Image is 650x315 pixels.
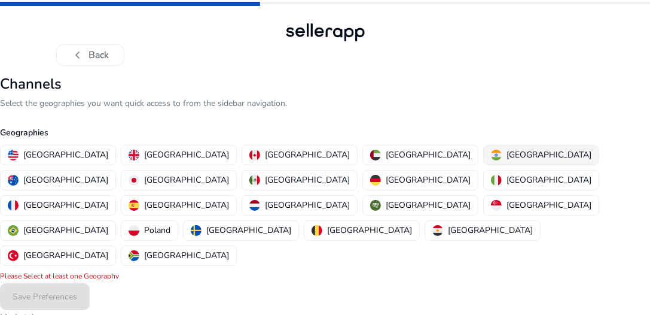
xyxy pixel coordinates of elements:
[432,225,443,236] img: eg.svg
[129,175,139,186] img: jp.svg
[23,249,108,262] p: [GEOGRAPHIC_DATA]
[144,174,229,186] p: [GEOGRAPHIC_DATA]
[448,224,533,237] p: [GEOGRAPHIC_DATA]
[129,200,139,211] img: es.svg
[491,175,502,186] img: it.svg
[23,199,108,211] p: [GEOGRAPHIC_DATA]
[249,200,260,211] img: nl.svg
[327,224,412,237] p: [GEOGRAPHIC_DATA]
[491,150,502,160] img: in.svg
[144,199,229,211] p: [GEOGRAPHIC_DATA]
[23,149,108,161] p: [GEOGRAPHIC_DATA]
[8,150,19,160] img: us.svg
[129,225,139,236] img: pl.svg
[370,175,381,186] img: de.svg
[8,225,19,236] img: br.svg
[386,174,471,186] p: [GEOGRAPHIC_DATA]
[129,250,139,261] img: za.svg
[265,174,350,186] p: [GEOGRAPHIC_DATA]
[71,48,86,62] span: chevron_left
[386,199,471,211] p: [GEOGRAPHIC_DATA]
[370,150,381,160] img: ae.svg
[312,225,322,236] img: be.svg
[386,149,471,161] p: [GEOGRAPHIC_DATA]
[249,175,260,186] img: mx.svg
[265,199,350,211] p: [GEOGRAPHIC_DATA]
[506,199,591,211] p: [GEOGRAPHIC_DATA]
[56,44,124,66] button: chevron_leftBack
[265,149,350,161] p: [GEOGRAPHIC_DATA]
[191,225,202,236] img: se.svg
[129,150,139,160] img: uk.svg
[370,200,381,211] img: sa.svg
[206,224,291,237] p: [GEOGRAPHIC_DATA]
[144,224,170,237] p: Poland
[506,149,591,161] p: [GEOGRAPHIC_DATA]
[491,200,502,211] img: sg.svg
[8,175,19,186] img: au.svg
[506,174,591,186] p: [GEOGRAPHIC_DATA]
[249,150,260,160] img: ca.svg
[23,174,108,186] p: [GEOGRAPHIC_DATA]
[8,250,19,261] img: tr.svg
[8,200,19,211] img: fr.svg
[23,224,108,237] p: [GEOGRAPHIC_DATA]
[144,249,229,262] p: [GEOGRAPHIC_DATA]
[144,149,229,161] p: [GEOGRAPHIC_DATA]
